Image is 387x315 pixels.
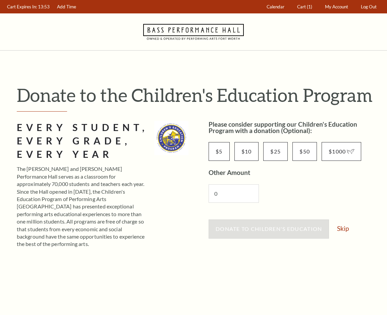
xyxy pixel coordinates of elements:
[358,0,380,13] a: Log Out
[264,0,288,13] a: Calendar
[307,4,312,9] span: (1)
[17,121,150,161] h2: Every Student, Every Grade, Every Year
[154,121,188,155] img: cep_logo_2022_standard_335x335.jpg
[54,0,79,13] a: Add Time
[322,0,351,13] a: My Account
[263,142,288,161] input: $25
[209,219,329,238] button: Donate to Children's Education
[325,4,348,9] span: My Account
[337,225,349,232] a: Skip
[292,142,317,161] input: $50
[209,120,357,134] label: Please consider supporting our Children's Education Program with a donation (Optional):
[7,4,37,9] span: Cart Expires In:
[17,165,150,248] p: The [PERSON_NAME] and [PERSON_NAME] Performance Hall serves as a classroom for approximately 70,0...
[267,4,284,9] span: Calendar
[209,142,230,161] input: $5
[294,0,316,13] a: Cart (1)
[297,4,306,9] span: Cart
[234,142,259,161] input: $10
[216,226,322,232] span: Donate to Children's Education
[17,84,380,106] h1: Donate to the Children's Education Program
[209,169,250,176] label: Other Amount
[322,142,361,161] input: $1000
[38,4,50,9] span: 13:53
